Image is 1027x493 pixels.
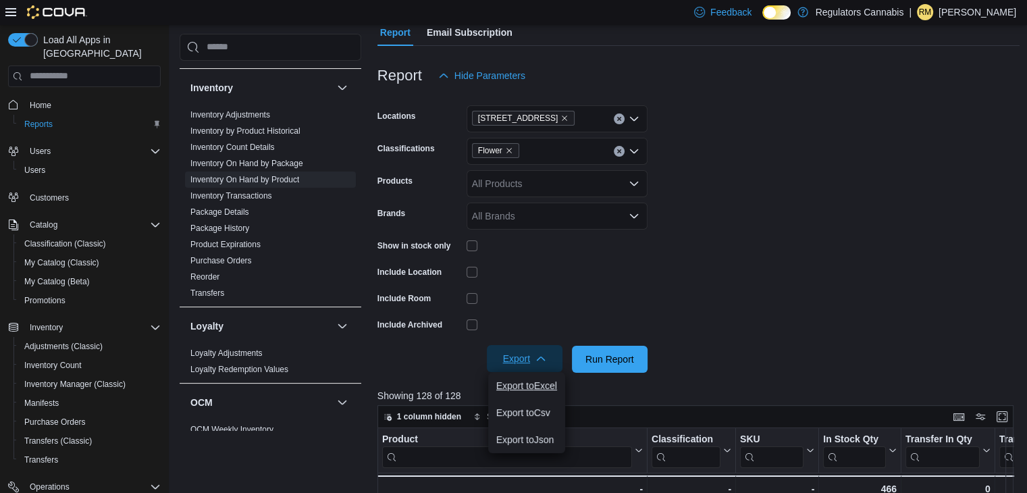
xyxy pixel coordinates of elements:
[190,288,224,299] span: Transfers
[629,113,639,124] button: Open list of options
[14,115,166,134] button: Reports
[19,274,161,290] span: My Catalog (Beta)
[30,146,51,157] span: Users
[19,338,161,355] span: Adjustments (Classic)
[24,319,161,336] span: Inventory
[38,33,161,60] span: Load All Apps in [GEOGRAPHIC_DATA]
[24,319,68,336] button: Inventory
[380,19,411,46] span: Report
[823,433,886,467] div: In Stock Qty
[190,396,332,409] button: OCM
[652,433,731,467] button: Classification
[472,111,575,126] span: 650 Division Rd
[190,175,299,184] a: Inventory On Hand by Product
[24,143,161,159] span: Users
[377,208,405,219] label: Brands
[14,253,166,272] button: My Catalog (Classic)
[190,256,252,265] a: Purchase Orders
[24,217,63,233] button: Catalog
[19,255,161,271] span: My Catalog (Classic)
[3,142,166,161] button: Users
[190,81,233,95] h3: Inventory
[382,433,643,467] button: Product
[377,176,413,186] label: Products
[24,417,86,427] span: Purchase Orders
[180,421,361,443] div: OCM
[614,113,625,124] button: Clear input
[190,159,303,168] a: Inventory On Hand by Package
[710,5,752,19] span: Feedback
[14,450,166,469] button: Transfers
[24,97,161,113] span: Home
[377,143,435,154] label: Classifications
[14,432,166,450] button: Transfers (Classic)
[472,143,519,158] span: Flower
[905,433,991,467] button: Transfer In Qty
[24,165,45,176] span: Users
[14,272,166,291] button: My Catalog (Beta)
[14,161,166,180] button: Users
[496,407,557,418] span: Export to Csv
[19,274,95,290] a: My Catalog (Beta)
[190,223,249,234] span: Package History
[951,409,967,425] button: Keyboard shortcuts
[19,376,161,392] span: Inventory Manager (Classic)
[629,146,639,157] button: Open list of options
[190,319,332,333] button: Loyalty
[180,345,361,383] div: Loyalty
[19,433,161,449] span: Transfers (Classic)
[377,293,431,304] label: Include Room
[14,234,166,253] button: Classification (Classic)
[24,436,92,446] span: Transfers (Classic)
[24,276,90,287] span: My Catalog (Beta)
[496,380,557,391] span: Export to Excel
[14,394,166,413] button: Manifests
[190,191,272,201] a: Inventory Transactions
[24,341,103,352] span: Adjustments (Classic)
[3,318,166,337] button: Inventory
[454,69,525,82] span: Hide Parameters
[762,5,791,20] input: Dark Mode
[190,348,263,358] a: Loyalty Adjustments
[487,345,562,372] button: Export
[377,111,416,122] label: Locations
[3,215,166,234] button: Catalog
[905,433,980,446] div: Transfer In Qty
[823,433,897,467] button: In Stock Qty
[190,424,273,435] span: OCM Weekly Inventory
[334,318,350,334] button: Loyalty
[917,4,933,20] div: Rachel McLennan
[334,80,350,96] button: Inventory
[3,188,166,207] button: Customers
[190,126,300,136] span: Inventory by Product Historical
[190,319,223,333] h3: Loyalty
[190,272,219,282] a: Reorder
[19,162,161,178] span: Users
[939,4,1016,20] p: [PERSON_NAME]
[19,414,161,430] span: Purchase Orders
[24,455,58,465] span: Transfers
[629,178,639,189] button: Open list of options
[614,146,625,157] button: Clear input
[190,224,249,233] a: Package History
[24,238,106,249] span: Classification (Classic)
[377,68,422,84] h3: Report
[468,409,528,425] button: Sort fields
[190,110,270,120] a: Inventory Adjustments
[190,348,263,359] span: Loyalty Adjustments
[19,452,161,468] span: Transfers
[19,357,87,373] a: Inventory Count
[190,174,299,185] span: Inventory On Hand by Product
[190,425,273,434] a: OCM Weekly Inventory
[19,292,161,309] span: Promotions
[19,116,58,132] a: Reports
[190,207,249,217] span: Package Details
[919,4,932,20] span: RM
[823,433,886,446] div: In Stock Qty
[190,255,252,266] span: Purchase Orders
[190,190,272,201] span: Inventory Transactions
[652,433,720,467] div: Classification
[652,433,720,446] div: Classification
